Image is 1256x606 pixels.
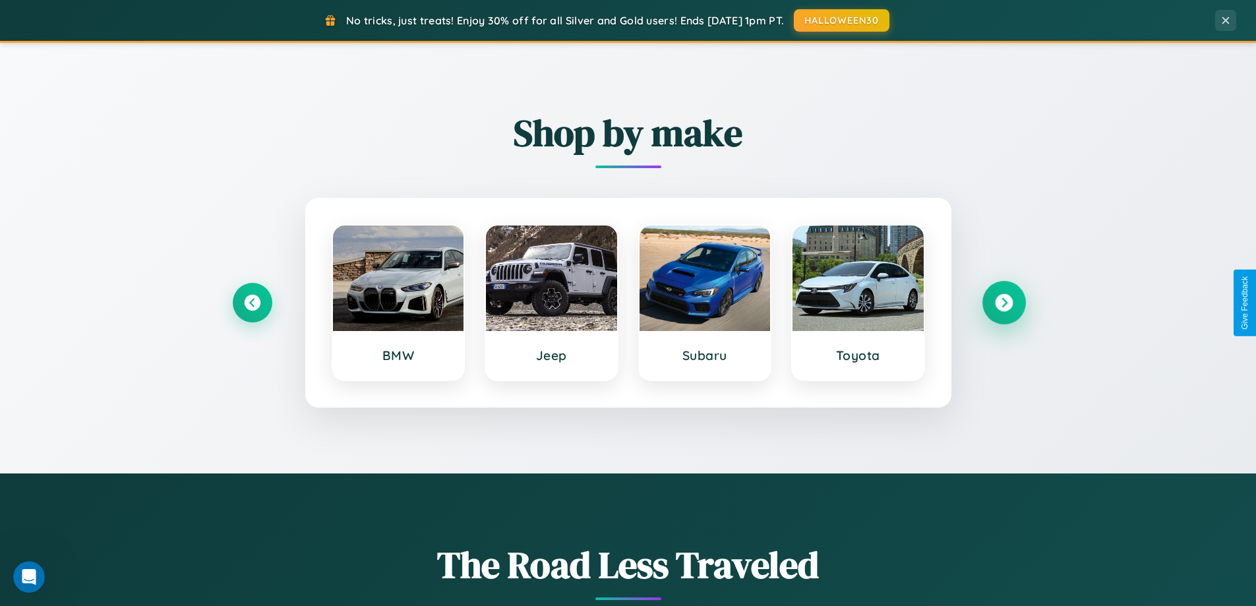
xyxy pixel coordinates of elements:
h3: Toyota [806,348,911,363]
div: Give Feedback [1240,276,1249,330]
h3: BMW [346,348,451,363]
h3: Jeep [499,348,604,363]
iframe: Intercom live chat [13,561,45,593]
button: HALLOWEEN30 [794,9,889,32]
span: No tricks, just treats! Enjoy 30% off for all Silver and Gold users! Ends [DATE] 1pm PT. [346,14,784,27]
h3: Subaru [653,348,758,363]
h2: Shop by make [233,107,1024,158]
h1: The Road Less Traveled [233,539,1024,590]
